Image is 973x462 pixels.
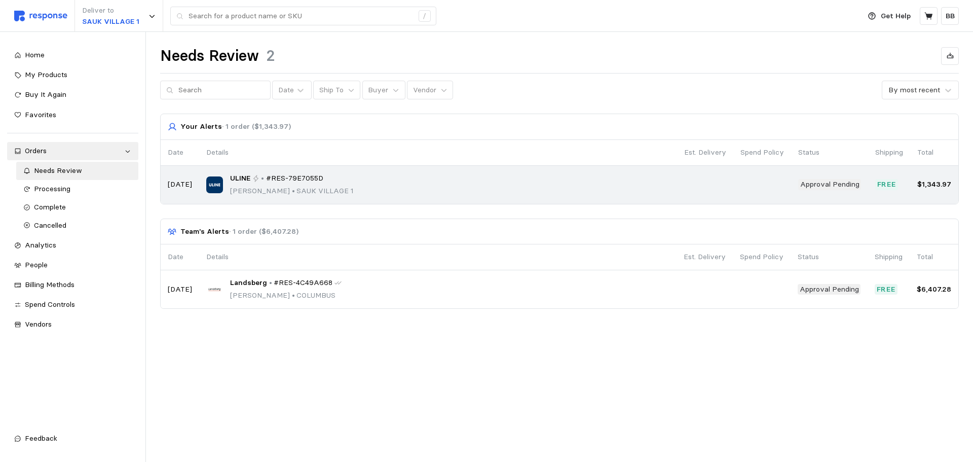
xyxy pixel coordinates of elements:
a: Cancelled [16,217,139,235]
a: Processing [16,180,139,198]
img: svg%3e [14,11,67,21]
a: People [7,256,138,274]
a: Home [7,46,138,64]
p: Spend Policy [740,252,783,263]
a: Analytics [7,236,138,255]
span: Home [25,50,45,59]
span: Analytics [25,240,56,250]
span: #RES-4C49A668 [274,277,332,289]
a: Billing Methods [7,276,138,294]
a: Needs Review [16,162,139,180]
a: Favorites [7,106,138,124]
button: BB [941,7,959,25]
input: Search [178,81,265,99]
h1: 2 [266,46,275,66]
button: Buyer [362,81,405,100]
p: Total [917,252,951,263]
span: ULINE [230,173,250,184]
p: Details [206,147,670,158]
a: Orders [7,142,138,160]
p: [PERSON_NAME] SAUK VILLAGE 1 [230,186,354,197]
span: · 1 order ($6,407.28) [229,227,298,236]
p: Buyer [368,85,388,96]
a: Complete [16,198,139,217]
p: Approval Pending [800,284,859,295]
span: Needs Review [34,166,82,175]
span: Landsberg [230,277,267,289]
span: • [290,186,296,195]
p: • [269,277,272,289]
p: Date [168,252,192,263]
p: Total [917,147,951,158]
p: Free [877,179,896,190]
div: By most recent [888,85,940,95]
p: Est. Delivery [684,147,726,158]
p: Ship To [319,85,344,96]
img: ULINE [206,176,223,193]
span: My Products [25,70,67,79]
p: BB [946,11,955,22]
p: Get Help [881,11,911,22]
button: Get Help [862,7,917,26]
span: Vendors [25,319,52,329]
a: Spend Controls [7,296,138,314]
span: #RES-79E7055D [266,173,323,184]
button: Vendor [407,81,453,100]
p: [PERSON_NAME] COLUMBUS [230,290,342,301]
span: Spend Controls [25,300,75,309]
p: Your Alerts [180,121,291,132]
span: Feedback [25,434,57,443]
p: Team's Alerts [180,226,298,237]
p: • [261,173,264,184]
p: Spend Policy [740,147,784,158]
p: Status [798,252,860,263]
p: Free [877,284,896,295]
p: SAUK VILLAGE 1 [82,16,139,27]
p: Vendor [413,85,436,96]
h1: Needs Review [160,46,259,66]
p: Details [206,252,669,263]
p: $6,407.28 [917,284,951,295]
div: / [419,10,431,22]
p: Shipping [875,252,903,263]
span: Cancelled [34,221,66,230]
span: Buy It Again [25,90,66,99]
a: Vendors [7,315,138,334]
span: • [290,291,296,300]
p: [DATE] [168,179,192,190]
a: My Products [7,66,138,84]
input: Search for a product name or SKU [189,7,413,25]
p: Shipping [875,147,903,158]
p: Deliver to [82,5,139,16]
p: Approval Pending [800,179,859,190]
p: Date [168,147,192,158]
p: [DATE] [168,284,192,295]
img: Landsberg [206,281,223,298]
p: $1,343.97 [917,179,951,190]
span: People [25,260,48,269]
span: Billing Methods [25,280,74,289]
a: Buy It Again [7,86,138,104]
span: Processing [34,184,70,193]
div: Orders [25,146,121,157]
p: Status [798,147,861,158]
span: · 1 order ($1,343.97) [222,122,291,131]
p: Est. Delivery [684,252,726,263]
span: Favorites [25,110,56,119]
button: Feedback [7,430,138,448]
button: Ship To [313,81,360,100]
span: Complete [34,202,66,211]
div: Date [278,85,294,95]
